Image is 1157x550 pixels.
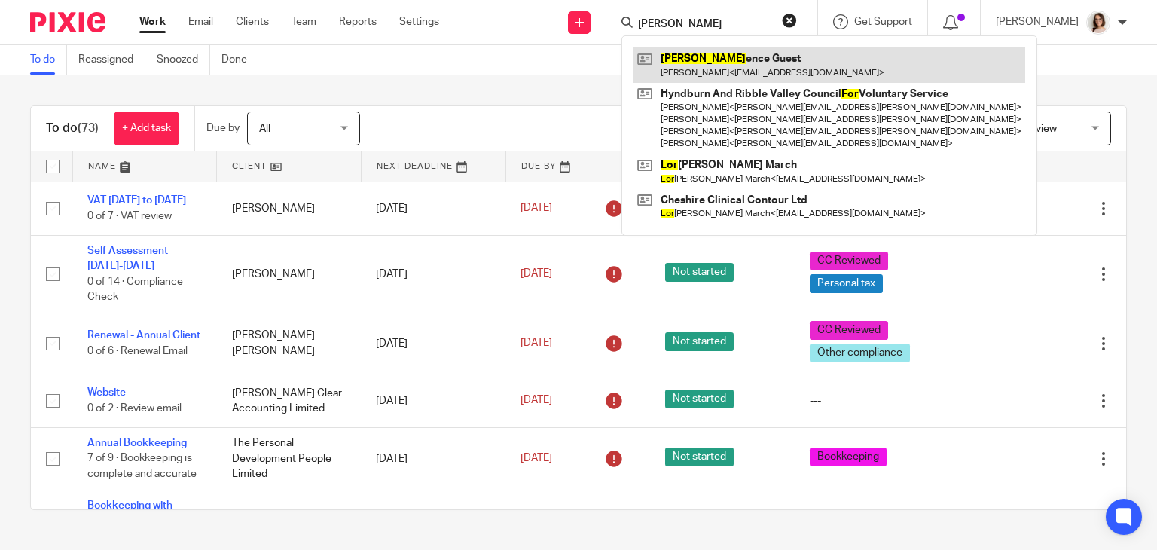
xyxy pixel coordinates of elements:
span: 0 of 14 · Compliance Check [87,277,183,303]
a: Self Assessment [DATE]-[DATE] [87,246,168,271]
td: [DATE] [361,235,505,313]
button: Clear [782,13,797,28]
a: Snoozed [157,45,210,75]
span: Not started [665,448,734,466]
a: Email [188,14,213,29]
a: To do [30,45,67,75]
span: Other compliance [810,344,910,362]
img: Caroline%20-%20HS%20-%20LI.png [1086,11,1110,35]
span: Bookkeeping [810,448,887,466]
a: Reassigned [78,45,145,75]
span: Not started [665,263,734,282]
a: VAT [DATE] to [DATE] [87,195,186,206]
a: Clients [236,14,269,29]
td: [PERSON_NAME] [217,182,362,235]
span: [DATE] [520,454,552,464]
h1: To do [46,121,99,136]
a: Website [87,387,126,398]
a: + Add task [114,112,179,145]
td: [PERSON_NAME] [PERSON_NAME] [217,313,362,374]
div: --- [810,393,967,408]
span: Not started [665,390,734,408]
span: 0 of 2 · Review email [87,403,182,414]
td: [PERSON_NAME] Clear Accounting Limited [217,374,362,427]
input: Search [637,18,772,32]
td: [PERSON_NAME] [217,235,362,313]
td: [DATE] [361,182,505,235]
a: Reports [339,14,377,29]
span: CC Reviewed [810,321,888,340]
a: Renewal - Annual Client [87,330,200,341]
span: 0 of 6 · Renewal Email [87,346,188,356]
span: [DATE] [520,269,552,280]
a: Bookkeeping with report (mthly) - June [87,500,185,526]
p: Due by [206,121,240,136]
span: Get Support [854,17,912,27]
a: Work [139,14,166,29]
td: [DATE] [361,428,505,490]
span: [DATE] [520,203,552,214]
td: [DATE] [361,313,505,374]
a: Team [292,14,316,29]
p: [PERSON_NAME] [996,14,1079,29]
span: All [259,124,270,134]
span: (73) [78,122,99,134]
span: Not started [665,332,734,351]
a: Annual Bookkeeping [87,438,187,448]
span: [DATE] [520,396,552,406]
span: [DATE] [520,338,552,349]
span: CC Reviewed [810,252,888,270]
td: [DATE] [361,374,505,427]
img: Pixie [30,12,105,32]
a: Done [221,45,258,75]
td: The Personal Development People Limited [217,428,362,490]
span: 0 of 7 · VAT review [87,211,172,222]
span: 7 of 9 · Bookkeeping is complete and accurate [87,454,197,480]
span: Personal tax [810,274,883,293]
a: Settings [399,14,439,29]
